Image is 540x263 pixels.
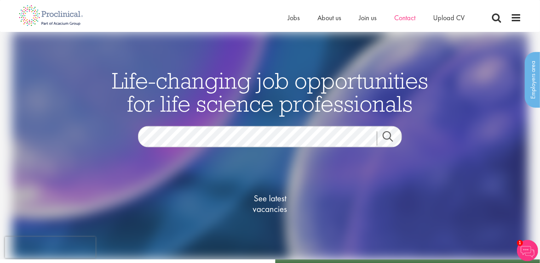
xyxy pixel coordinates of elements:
[359,13,377,22] a: Join us
[5,237,96,258] iframe: reCAPTCHA
[288,13,300,22] a: Jobs
[394,13,415,22] a: Contact
[517,240,523,246] span: 1
[517,240,538,261] img: Chatbot
[235,194,305,215] span: See latest vacancies
[12,32,528,259] img: candidate home
[235,165,305,243] a: See latestvacancies
[112,66,428,118] span: Life-changing job opportunities for life science professionals
[317,13,341,22] a: About us
[377,131,407,146] a: Job search submit button
[433,13,465,22] a: Upload CV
